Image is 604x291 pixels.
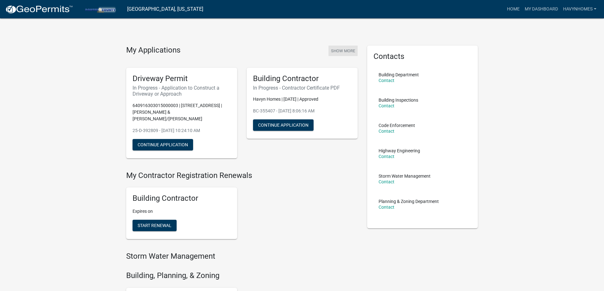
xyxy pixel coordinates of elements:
[328,46,358,56] button: Show More
[379,98,418,102] p: Building Inspections
[379,179,394,184] a: Contact
[379,103,394,108] a: Contact
[126,171,358,180] h4: My Contractor Registration Renewals
[253,96,351,103] p: Havyn Homes | [DATE] | Approved
[379,205,394,210] a: Contact
[504,3,522,15] a: Home
[253,74,351,83] h5: Building Contractor
[127,4,203,15] a: [GEOGRAPHIC_DATA], [US_STATE]
[133,127,231,134] p: 25-D-392809 - [DATE] 10:24:10 AM
[373,52,472,61] h5: Contacts
[379,73,419,77] p: Building Department
[379,154,394,159] a: Contact
[138,223,172,228] span: Start Renewal
[126,46,180,55] h4: My Applications
[133,208,231,215] p: Expires on
[253,85,351,91] h6: In Progress - Contractor Certificate PDF
[379,174,431,178] p: Storm Water Management
[379,129,394,134] a: Contact
[126,271,358,280] h4: Building, Planning, & Zoning
[133,74,231,83] h5: Driveway Permit
[133,85,231,97] h6: In Progress - Application to Construct a Driveway or Approach
[522,3,561,15] a: My Dashboard
[78,5,122,13] img: Porter County, Indiana
[379,123,415,128] p: Code Enforcement
[126,252,358,261] h4: Storm Water Management
[253,108,351,114] p: BC-355407 - [DATE] 8:06:16 AM
[133,139,193,150] button: Continue Application
[561,3,599,15] a: havynhomes
[133,194,231,203] h5: Building Contractor
[379,78,394,83] a: Contact
[379,149,420,153] p: Highway Engineering
[126,171,358,244] wm-registration-list-section: My Contractor Registration Renewals
[133,102,231,122] p: 640916303015000003 | [STREET_ADDRESS] | [PERSON_NAME] & [PERSON_NAME]/[PERSON_NAME]
[253,119,314,131] button: Continue Application
[133,220,177,231] button: Start Renewal
[379,199,439,204] p: Planning & Zoning Department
